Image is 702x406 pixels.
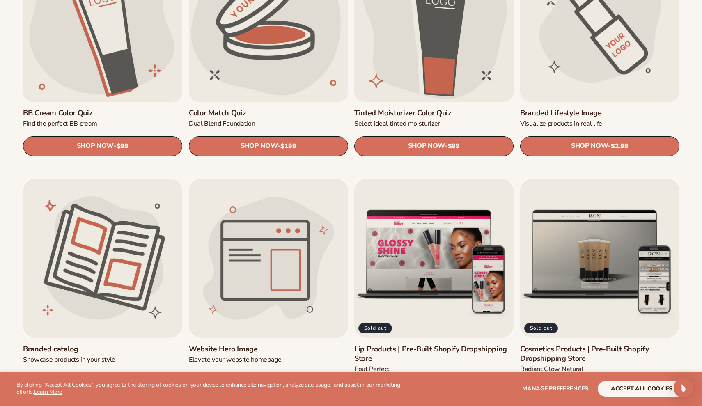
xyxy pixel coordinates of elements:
span: Manage preferences [522,385,588,392]
a: Learn More [34,388,62,396]
a: Website Hero Image [189,344,348,354]
a: Branded catalog [23,344,182,354]
span: $99 [117,142,128,150]
span: SHOP NOW [571,142,608,150]
span: $2.99 [611,142,628,150]
span: SHOP NOW [240,142,277,150]
div: Open Intercom Messenger [674,378,693,398]
p: By clicking "Accept All Cookies", you agree to the storing of cookies on your device to enhance s... [16,382,414,396]
a: SHOP NOW- $2.99 [520,136,679,156]
a: Color Match Quiz [189,108,348,117]
a: SHOP NOW- $99 [23,136,182,156]
span: SHOP NOW [408,142,445,150]
button: Manage preferences [522,381,588,397]
a: SHOP NOW- $199 [189,136,348,156]
a: Cosmetics Products | Pre-Built Shopify Dropshipping Store [520,344,679,364]
span: $99 [448,142,460,150]
a: Lip Products | Pre-Built Shopify Dropshipping Store [354,344,514,364]
a: Branded Lifestyle Image [520,108,679,117]
a: SHOP NOW- $99 [354,136,514,156]
button: accept all cookies [598,381,686,397]
a: BB Cream Color Quiz [23,108,182,117]
a: Tinted Moisturizer Color Quiz [354,108,514,117]
span: $199 [280,142,296,150]
span: SHOP NOW [77,142,114,150]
